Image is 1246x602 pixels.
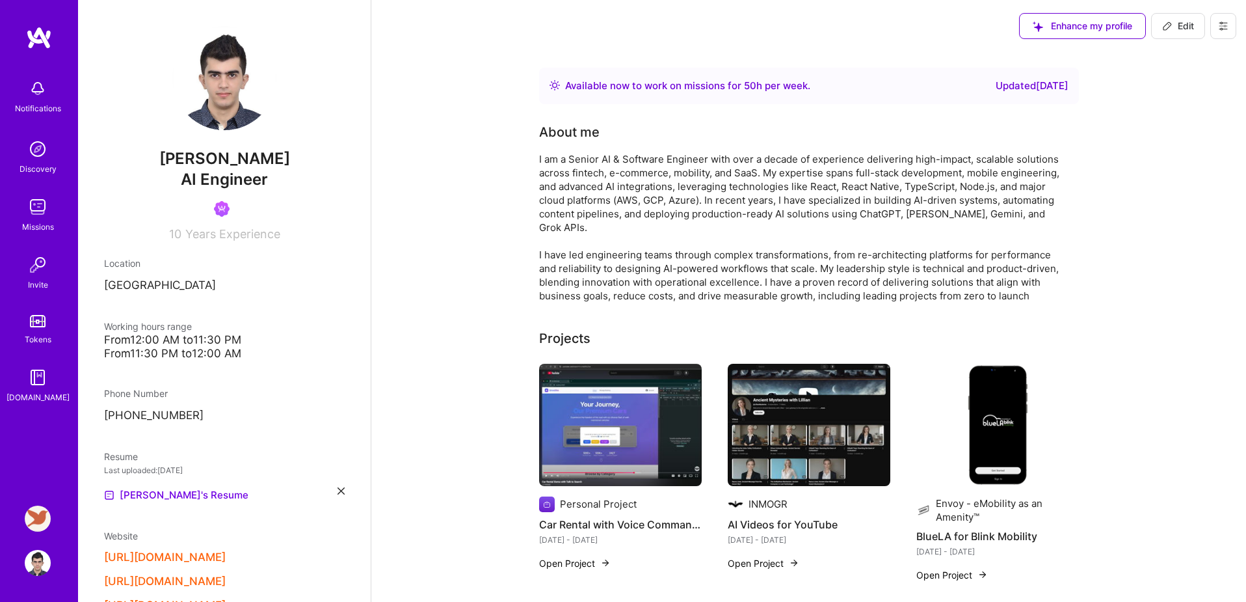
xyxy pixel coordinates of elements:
img: User Avatar [25,550,51,576]
button: Open Project [539,556,611,570]
img: BlueLA for Blink Mobility [916,364,1079,486]
img: tokens [30,315,46,327]
div: [DOMAIN_NAME] [7,390,70,404]
button: Open Project [728,556,799,570]
img: teamwork [25,194,51,220]
img: Company logo [916,502,931,518]
span: 50 [744,79,756,92]
img: Availability [550,80,560,90]
img: Been on Mission [214,201,230,217]
a: User Avatar [21,550,54,576]
img: AI Videos for YouTube [728,364,890,486]
div: Missions [22,220,54,234]
h4: BlueLA for Blink Mobility [916,528,1079,545]
div: Available now to work on missions for h per week . [565,78,810,94]
div: Projects [539,329,590,348]
img: discovery [25,136,51,162]
p: [GEOGRAPHIC_DATA] [104,278,345,294]
button: Enhance my profile [1019,13,1146,39]
button: Open Project [916,568,988,582]
div: From 12:00 AM to 11:30 PM [104,333,345,347]
div: Personal Project [560,497,637,511]
img: Invite [25,252,51,278]
a: [PERSON_NAME]'s Resume [104,487,248,503]
img: bell [25,75,51,102]
img: logo [26,26,52,49]
div: Envoy - eMobility as an Amenity™ [936,497,1079,524]
div: About me [539,122,600,142]
div: From 11:30 PM to 12:00 AM [104,347,345,361]
img: Company logo [539,497,555,512]
div: Tokens [25,333,51,346]
span: 10 [169,227,181,241]
div: [DATE] - [DATE] [728,533,890,547]
img: guide book [25,364,51,390]
div: [DATE] - [DATE] [916,545,1079,558]
span: Resume [104,451,138,462]
button: [URL][DOMAIN_NAME] [104,551,226,564]
span: Working hours range [104,321,192,332]
div: Invite [28,278,48,292]
span: Edit [1162,20,1194,33]
span: Years Experience [185,227,280,241]
i: icon Close [338,487,345,495]
p: [PHONE_NUMBER] [104,408,345,424]
a: Robynn AI: Full-Stack Engineer to Build Multi-Agent Marketing Platform [21,506,54,532]
h4: AI Videos for YouTube [728,516,890,533]
span: AI Engineer [181,170,268,189]
img: Resume [104,490,114,500]
div: Location [104,256,345,270]
div: INMOGR [749,497,788,511]
div: [DATE] - [DATE] [539,533,702,547]
div: I am a Senior AI & Software Engineer with over a decade of experience delivering high-impact, sca... [539,152,1059,303]
div: Updated [DATE] [996,78,1068,94]
img: arrow-right [600,558,611,568]
img: Robynn AI: Full-Stack Engineer to Build Multi-Agent Marketing Platform [25,506,51,532]
div: Discovery [20,162,57,176]
img: arrow-right [977,569,988,580]
img: Car Rental with Voice Commands [539,364,702,486]
span: Enhance my profile [1033,20,1132,33]
span: Phone Number [104,388,168,399]
span: Website [104,530,138,541]
div: Notifications [15,102,61,115]
i: icon SuggestedTeams [1033,21,1043,32]
button: [URL][DOMAIN_NAME] [104,575,226,588]
span: [PERSON_NAME] [104,149,345,169]
div: Last uploaded: [DATE] [104,463,345,477]
h4: Car Rental with Voice Commands [539,516,702,533]
img: Company logo [728,497,743,512]
button: Edit [1151,13,1205,39]
img: arrow-right [789,558,799,568]
img: User Avatar [172,26,276,130]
